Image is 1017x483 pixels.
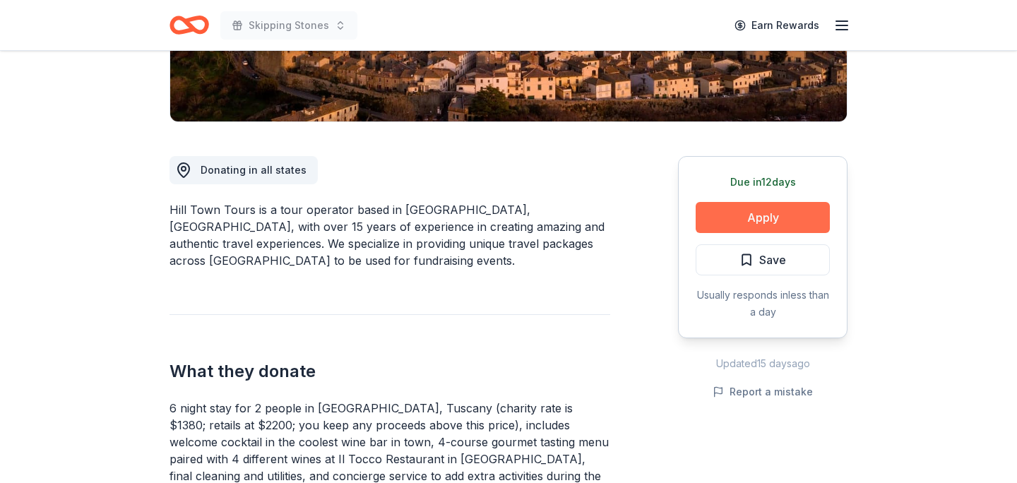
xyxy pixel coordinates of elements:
[169,201,610,269] div: Hill Town Tours is a tour operator based in [GEOGRAPHIC_DATA], [GEOGRAPHIC_DATA], with over 15 ye...
[696,202,830,233] button: Apply
[201,164,307,176] span: Donating in all states
[678,355,847,372] div: Updated 15 days ago
[696,244,830,275] button: Save
[696,287,830,321] div: Usually responds in less than a day
[249,17,329,34] span: Skipping Stones
[696,174,830,191] div: Due in 12 days
[713,383,813,400] button: Report a mistake
[169,360,610,383] h2: What they donate
[759,251,786,269] span: Save
[220,11,357,40] button: Skipping Stones
[169,8,209,42] a: Home
[726,13,828,38] a: Earn Rewards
